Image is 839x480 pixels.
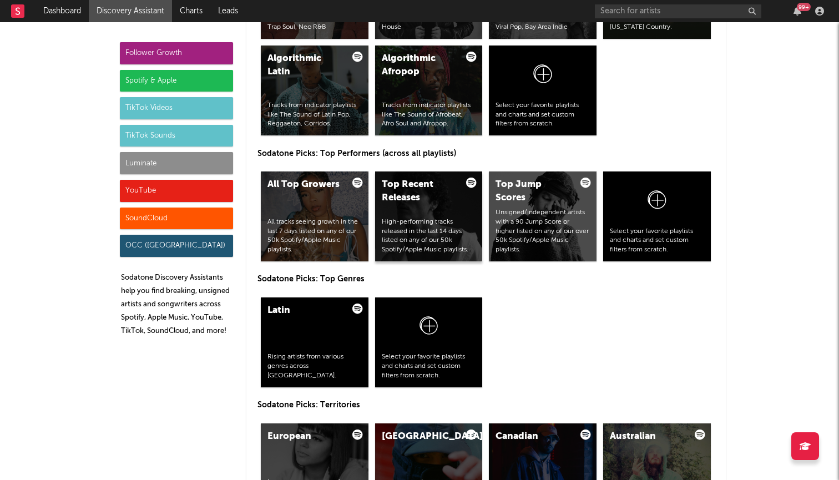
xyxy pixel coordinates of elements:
div: Top Jump Scores [496,178,571,205]
div: TikTok Sounds [120,125,233,147]
div: Algorithmic Latin [267,52,343,79]
div: Tracks from indicator playlists like The Sound of Latin Pop, Reggaeton, Corridos. [267,101,362,129]
div: Spotify & Apple [120,70,233,92]
div: [GEOGRAPHIC_DATA] [382,430,457,443]
button: 99+ [793,7,801,16]
div: 99 + [797,3,811,11]
div: Select your favorite playlists and charts and set custom filters from scratch. [496,101,590,129]
div: SoundCloud [120,208,233,230]
a: Top Jump ScoresUnsigned/independent artists with a 90 Jump Score or higher listed on any of our o... [489,171,597,261]
div: TikTok Videos [120,97,233,119]
div: All Top Growers [267,178,343,191]
p: Sodatone Picks: Territories [257,398,715,412]
div: Follower Growth [120,42,233,64]
div: OCC ([GEOGRAPHIC_DATA]) [120,235,233,257]
a: Select your favorite playlists and charts and set custom filters from scratch. [489,46,597,135]
p: Sodatone Discovery Assistants help you find breaking, unsigned artists and songwriters across Spo... [121,271,233,338]
div: Australian [610,430,685,443]
a: Top Recent ReleasesHigh-performing tracks released in the last 14 days listed on any of our 50k S... [375,171,483,261]
a: LatinRising artists from various genres across [GEOGRAPHIC_DATA]. [261,297,368,387]
div: Rising artists from various genres across [GEOGRAPHIC_DATA]. [267,352,362,380]
a: Select your favorite playlists and charts and set custom filters from scratch. [375,297,483,387]
div: High-performing tracks released in the last 14 days listed on any of our 50k Spotify/Apple Music ... [382,218,476,255]
div: Top Recent Releases [382,178,457,205]
div: Algorithmic Afropop [382,52,457,79]
p: Sodatone Picks: Top Genres [257,272,715,286]
div: Select your favorite playlists and charts and set custom filters from scratch. [610,227,704,255]
a: Algorithmic AfropopTracks from indicator playlists like The Sound of Afrobeat, Afro Soul and Afro... [375,46,483,135]
div: YouTube [120,180,233,202]
a: All Top GrowersAll tracks seeing growth in the last 7 days listed on any of our 50k Spotify/Apple... [261,171,368,261]
div: Unsigned/independent artists with a 90 Jump Score or higher listed on any of our over 50k Spotify... [496,208,590,255]
div: All tracks seeing growth in the last 7 days listed on any of our 50k Spotify/Apple Music playlists. [267,218,362,255]
input: Search for artists [595,4,761,18]
div: Latin [267,304,343,317]
a: Select your favorite playlists and charts and set custom filters from scratch. [603,171,711,261]
div: Luminate [120,152,233,174]
div: Select your favorite playlists and charts and set custom filters from scratch. [382,352,476,380]
p: Sodatone Picks: Top Performers (across all playlists) [257,147,715,160]
div: Canadian [496,430,571,443]
a: Algorithmic LatinTracks from indicator playlists like The Sound of Latin Pop, Reggaeton, Corridos. [261,46,368,135]
div: Tracks from indicator playlists like The Sound of Afrobeat, Afro Soul and Afropop. [382,101,476,129]
div: European [267,430,343,443]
